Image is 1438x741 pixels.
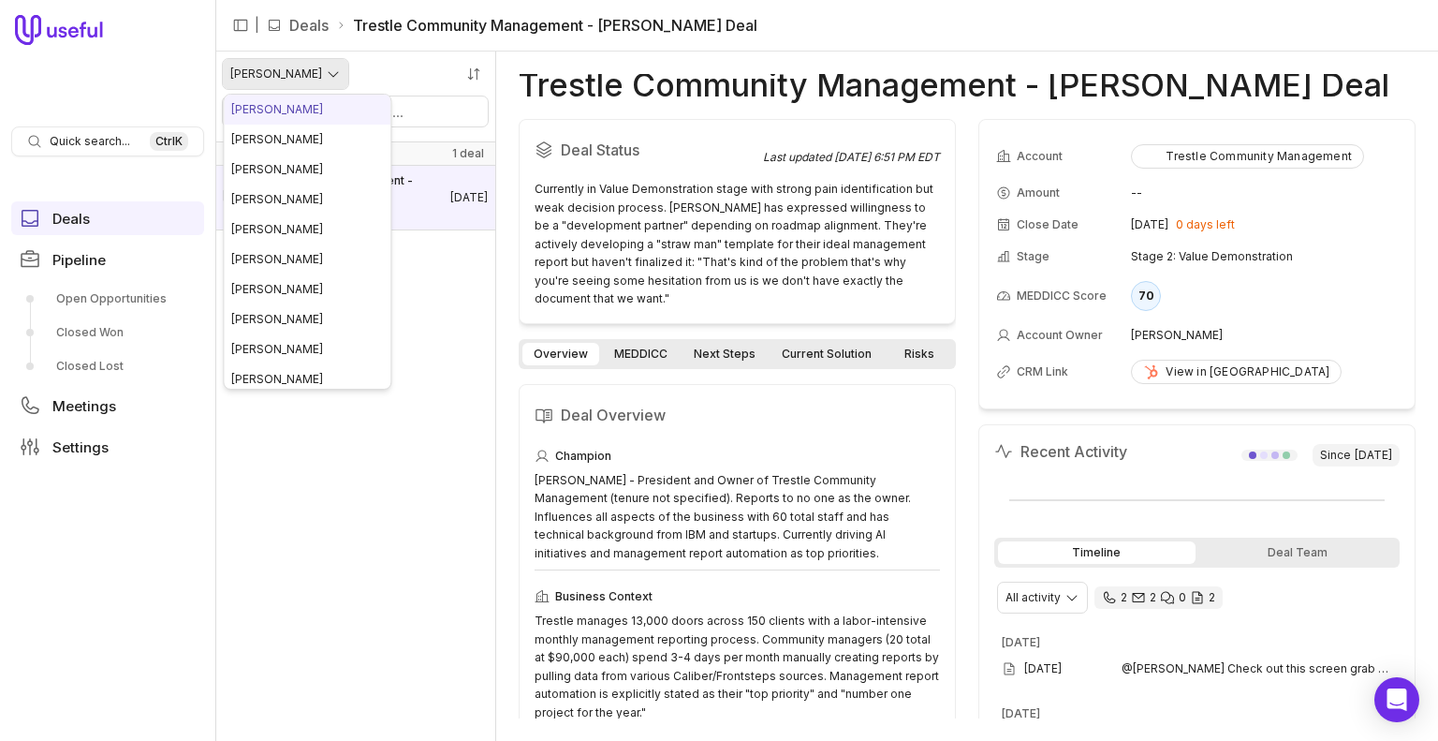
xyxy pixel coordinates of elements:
span: [PERSON_NAME] [231,312,323,326]
span: [PERSON_NAME] [231,102,323,116]
span: [PERSON_NAME] [231,132,323,146]
span: [PERSON_NAME] [231,372,323,386]
span: [PERSON_NAME] [231,192,323,206]
span: [PERSON_NAME] [231,162,323,176]
span: [PERSON_NAME] [231,222,323,236]
span: [PERSON_NAME] [231,342,323,356]
span: [PERSON_NAME] [231,282,323,296]
span: [PERSON_NAME] [231,252,323,266]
